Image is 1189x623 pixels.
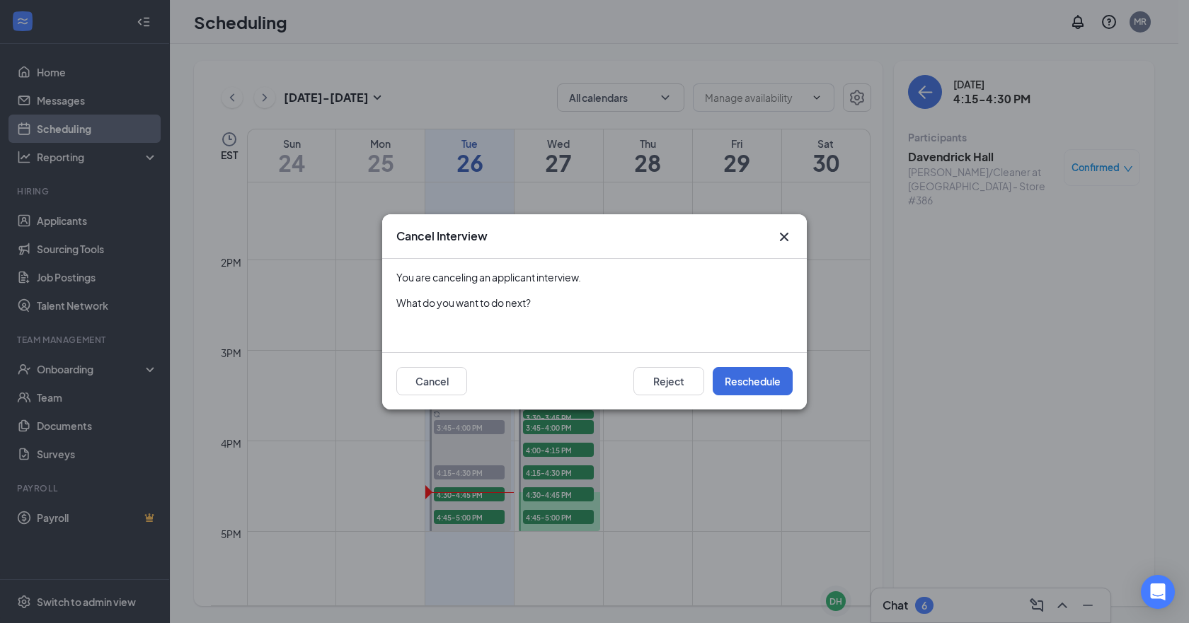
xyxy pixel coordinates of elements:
[1141,575,1175,609] div: Open Intercom Messenger
[396,367,467,395] button: Cancel
[776,228,793,245] svg: Cross
[633,367,704,395] button: Reject
[396,228,488,244] h3: Cancel Interview
[776,228,793,245] button: Close
[396,296,793,310] div: What do you want to do next?
[713,367,793,395] button: Reschedule
[396,270,793,284] div: You are canceling an applicant interview.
